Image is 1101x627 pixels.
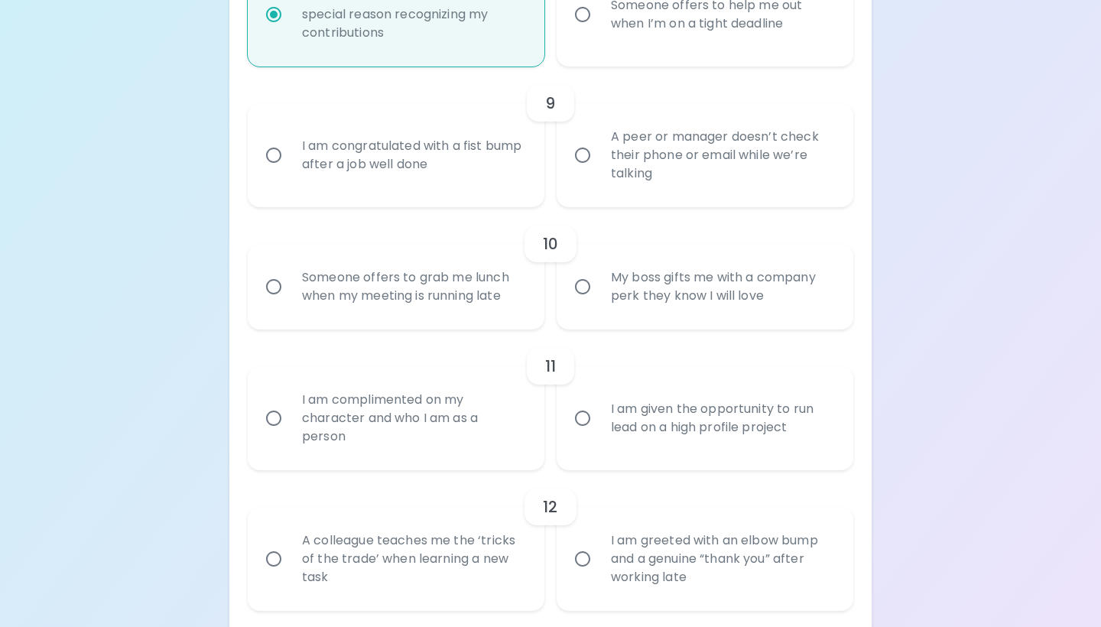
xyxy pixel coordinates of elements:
[545,354,556,378] h6: 11
[248,207,853,330] div: choice-group-check
[599,250,845,323] div: My boss gifts me with a company perk they know I will love
[545,91,555,115] h6: 9
[599,513,845,605] div: I am greeted with an elbow bump and a genuine “thank you” after working late
[248,330,853,470] div: choice-group-check
[290,513,536,605] div: A colleague teaches me the ‘tricks of the trade’ when learning a new task
[248,67,853,207] div: choice-group-check
[290,372,536,464] div: I am complimented on my character and who I am as a person
[543,232,558,256] h6: 10
[599,382,845,455] div: I am given the opportunity to run lead on a high profile project
[248,470,853,611] div: choice-group-check
[290,119,536,192] div: I am congratulated with a fist bump after a job well done
[543,495,557,519] h6: 12
[599,109,845,201] div: A peer or manager doesn’t check their phone or email while we’re talking
[290,250,536,323] div: Someone offers to grab me lunch when my meeting is running late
